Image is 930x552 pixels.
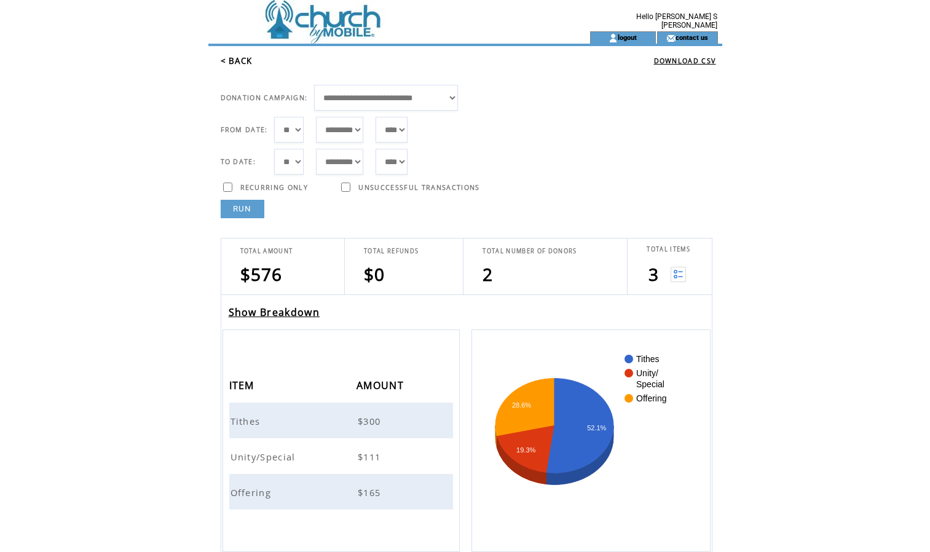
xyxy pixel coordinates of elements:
a: RUN [221,200,264,218]
text: 52.1% [588,424,607,432]
span: TOTAL NUMBER OF DONORS [483,247,577,255]
a: < BACK [221,55,253,66]
img: contact_us_icon.gif [666,33,676,43]
span: RECURRING ONLY [240,183,309,192]
a: logout [618,33,637,41]
img: View list [671,267,686,282]
span: Tithes [231,415,264,427]
text: 28.6% [512,401,531,409]
span: $111 [358,451,384,463]
a: Unity/Special [231,450,299,461]
span: TOTAL AMOUNT [240,247,293,255]
a: AMOUNT [357,381,407,388]
text: Tithes [636,354,660,364]
span: FROM DATE: [221,125,268,134]
span: TOTAL REFUNDS [364,247,419,255]
text: Unity/ [636,368,658,378]
span: TO DATE: [221,157,256,166]
text: 19.3% [517,446,536,454]
span: $165 [358,486,384,499]
text: Offering [636,393,667,403]
a: Tithes [231,414,264,425]
text: Special [636,379,664,389]
a: Show Breakdown [229,306,320,319]
a: contact us [676,33,708,41]
span: TOTAL ITEMS [647,245,690,253]
svg: A chart. [491,349,691,533]
span: DONATION CAMPAIGN: [221,93,308,102]
span: 3 [648,262,659,286]
span: AMOUNT [357,376,407,398]
span: Unity/Special [231,451,299,463]
span: $300 [358,415,384,427]
a: Offering [231,486,275,497]
img: account_icon.gif [609,33,618,43]
span: Hello [PERSON_NAME] S [PERSON_NAME] [636,12,717,30]
span: Offering [231,486,275,499]
a: DOWNLOAD CSV [654,57,716,65]
span: $0 [364,262,385,286]
span: $576 [240,262,283,286]
span: ITEM [229,376,258,398]
span: 2 [483,262,493,286]
span: UNSUCCESSFUL TRANSACTIONS [358,183,479,192]
a: ITEM [229,381,258,388]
